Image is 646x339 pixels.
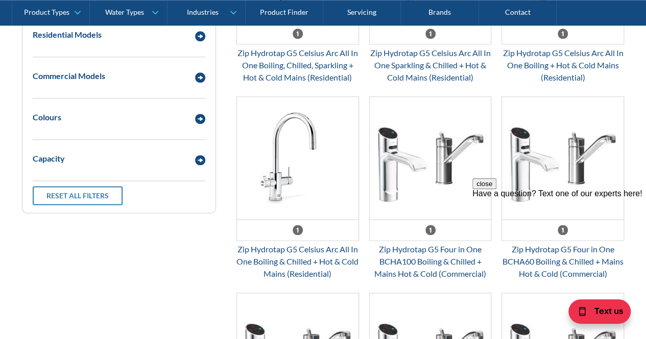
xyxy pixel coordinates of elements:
div: Industries [186,8,218,17]
div: Zip Hydrotap G5 Celsius Arc All In One Boiling, Chilled, Sparkling + Hot & Cold Mains (Residential) [236,47,359,84]
div: Zip Hydrotap G5 Celsius Arc All In One Boiling & Chilled + Hot & Cold Mains (Residential) [236,243,359,280]
div: Colours [33,111,61,123]
a: Reset all filters [33,186,123,205]
a: Zip Hydrotap G5 Celsius Arc All In One Boiling & Chilled + Hot & Cold Mains (Residential)Zip Hydr... [236,96,359,280]
div: Zip Hydrotap G5 Celsius Arc All In One Boiling + Hot & Cold Mains (Residential) [501,47,624,84]
img: Zip Hydrotap G5 Celsius Arc All In One Boiling & Chilled + Hot & Cold Mains (Residential) [237,97,358,219]
iframe: podium webchat widget bubble [544,288,646,339]
iframe: podium webchat widget prompt [472,178,646,301]
div: Product Types [24,8,69,17]
div: Capacity [33,152,65,165]
div: Zip Hydrotap G5 Celsius Arc All In One Sparkling & Chilled + Hot & Cold Mains (Residential) [369,47,492,84]
div: Zip Hydrotap G5 Four in One BCHA100 Boiling & Chilled + Mains Hot & Cold (Commercial) [369,243,492,280]
div: Commercial Models [33,70,105,82]
img: Zip Hydrotap G5 Four in One BCHA100 Boiling & Chilled + Mains Hot & Cold (Commercial) [370,97,491,219]
div: Water Types [105,8,144,17]
div: Residential Models [33,29,102,41]
a: Zip Hydrotap G5 Four in One BCHA60 Boiling & Chilled + Mains Hot & Cold (Commercial)Zip Hydrotap ... [501,96,624,280]
a: Zip Hydrotap G5 Four in One BCHA100 Boiling & Chilled + Mains Hot & Cold (Commercial)Zip Hydrotap... [369,96,492,280]
img: Zip Hydrotap G5 Four in One BCHA60 Boiling & Chilled + Mains Hot & Cold (Commercial) [502,97,624,219]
